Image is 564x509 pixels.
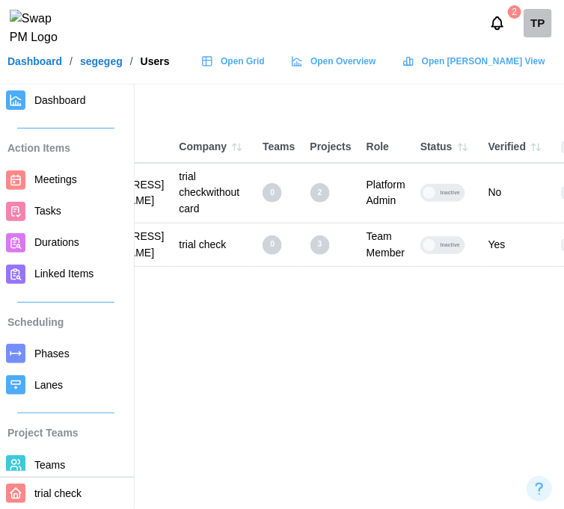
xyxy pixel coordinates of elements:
span: Meetings [34,173,77,185]
div: 2 [310,183,330,203]
span: Phases [34,348,70,360]
span: Open Overview [310,51,376,72]
div: Verified [488,137,548,158]
img: Swap PM Logo [10,10,70,47]
div: / [130,56,133,67]
span: Dashboard [34,94,86,106]
a: Open Overview [283,50,387,73]
div: Status [420,137,473,158]
span: trial check [34,487,82,499]
div: Platform Admin [367,177,405,209]
td: trial checkwithout card [172,163,256,223]
div: 0 [263,183,282,203]
div: Teams [263,139,295,155]
div: / [70,56,73,67]
td: Yes [481,223,555,266]
span: Linked Items [34,268,94,280]
button: Notifications [485,10,510,36]
a: Open Grid [194,50,276,73]
span: Tasks [34,205,61,217]
div: Team Member [367,229,405,261]
div: Projects [310,139,352,155]
a: Open [PERSON_NAME] View [395,50,557,73]
td: No [481,163,555,223]
td: trial check [172,223,256,266]
a: testing purpose1 [524,9,552,37]
span: Teams [34,459,65,471]
div: 3 [310,235,330,255]
a: segegeg [80,56,123,67]
span: Open [PERSON_NAME] View [422,51,545,72]
a: Dashboard [7,56,62,67]
div: Users [141,56,170,67]
span: Open Grid [221,51,265,72]
span: Lanes [34,379,63,391]
div: Role [367,139,405,155]
div: 0 [263,235,282,255]
div: TP [524,9,552,37]
span: Durations [34,236,79,248]
div: 2 [508,5,521,19]
div: Company [180,137,248,158]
